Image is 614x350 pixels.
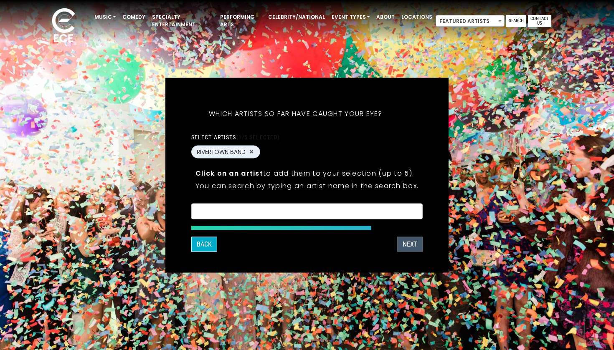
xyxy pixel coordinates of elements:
button: Back [191,237,217,252]
a: Event Types [328,10,373,24]
a: Comedy [119,10,149,24]
a: Performing Arts [217,10,265,32]
a: Celebrity/National [265,10,328,24]
span: Featured Artists [436,15,504,27]
a: Search [506,15,526,27]
p: You can search by typing an artist name in the search box. [195,180,419,191]
a: Specialty Entertainment [149,10,217,32]
button: Next [397,237,423,252]
a: Music [91,10,119,24]
label: Select artists [191,133,279,141]
a: Contact Us [528,15,551,27]
p: to add them to your selection (up to 5). [195,168,419,178]
a: About [373,10,398,24]
img: ece_new_logo_whitev2-1.png [43,6,84,46]
button: Remove RIVERTOWN BAND [248,148,255,156]
h5: Which artists so far have caught your eye? [191,98,400,128]
span: RIVERTOWN BAND [197,147,246,156]
strong: Click on an artist [195,168,263,178]
span: (1/5 selected) [236,133,280,140]
a: Locations [398,10,436,24]
textarea: Search [197,209,417,216]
